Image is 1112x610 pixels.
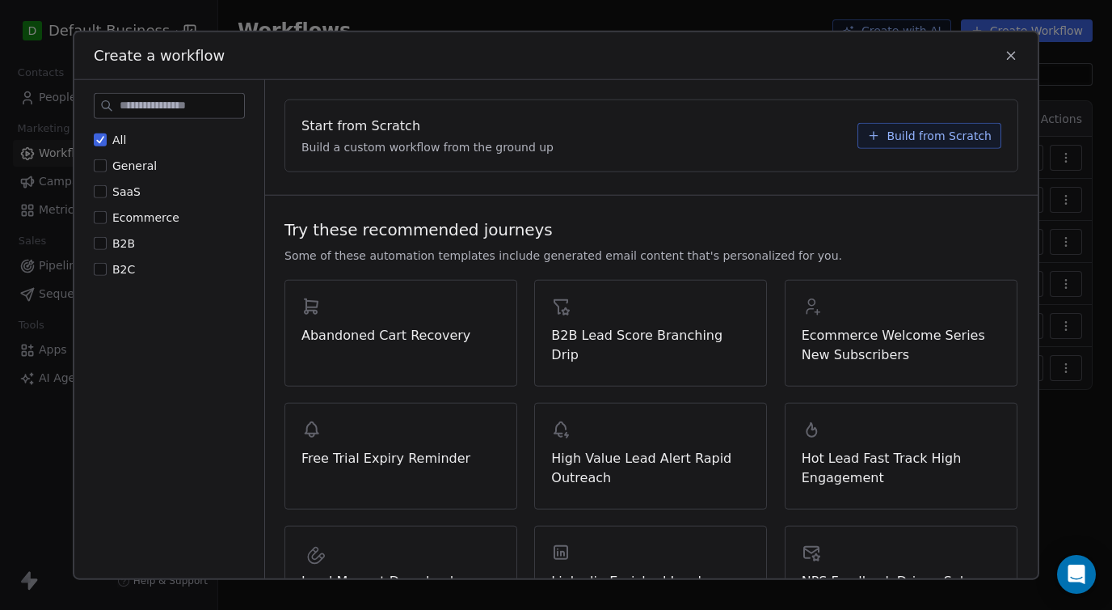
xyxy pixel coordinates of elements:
span: B2B [112,237,135,250]
span: Some of these automation templates include generated email content that's personalized for you. [284,248,842,264]
button: Build from Scratch [857,123,1001,149]
button: All [94,132,107,148]
span: Start from Scratch [301,116,420,136]
span: Ecommerce Welcome Series New Subscribers [802,326,1000,365]
span: B2C [112,263,135,276]
span: Build a custom workflow from the ground up [301,139,554,155]
button: General [94,158,107,174]
button: Ecommerce [94,210,107,226]
span: SaaS [112,185,141,198]
button: B2B [94,235,107,252]
span: Hot Lead Fast Track High Engagement [802,449,1000,488]
span: Free Trial Expiry Reminder [301,449,500,468]
span: High Value Lead Alert Rapid Outreach [551,449,750,488]
span: B2B Lead Score Branching Drip [551,326,750,365]
span: Ecommerce [112,211,179,224]
button: B2C [94,261,107,277]
span: All [112,133,126,146]
div: Open Intercom Messenger [1057,555,1096,594]
span: General [112,159,157,172]
span: Create a workflow [94,45,225,66]
span: Try these recommended journeys [284,218,553,241]
button: SaaS [94,184,107,200]
span: Build from Scratch [887,128,992,144]
span: Abandoned Cart Recovery [301,326,500,345]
